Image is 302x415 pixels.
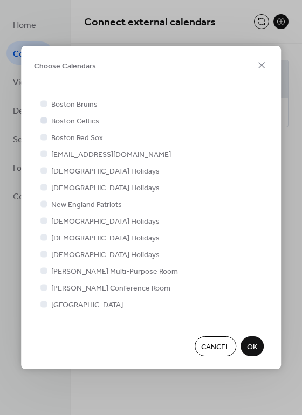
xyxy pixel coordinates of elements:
[34,60,96,72] span: Choose Calendars
[51,283,170,294] span: [PERSON_NAME] Conference Room
[51,116,99,127] span: Boston Celtics
[51,99,98,110] span: Boston Bruins
[51,183,160,194] span: [DEMOGRAPHIC_DATA] Holidays
[201,342,230,353] span: Cancel
[51,199,122,211] span: New England Patriots
[51,216,160,227] span: [DEMOGRAPHIC_DATA] Holidays
[51,149,171,161] span: [EMAIL_ADDRESS][DOMAIN_NAME]
[51,300,123,311] span: [GEOGRAPHIC_DATA]
[51,266,178,278] span: [PERSON_NAME] Multi-Purpose Room
[241,336,264,356] button: OK
[51,250,160,261] span: [DEMOGRAPHIC_DATA] Holidays
[247,342,257,353] span: OK
[195,336,236,356] button: Cancel
[51,233,160,244] span: [DEMOGRAPHIC_DATA] Holidays
[51,166,160,177] span: [DEMOGRAPHIC_DATA] Holidays
[51,133,103,144] span: Boston Red Sox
